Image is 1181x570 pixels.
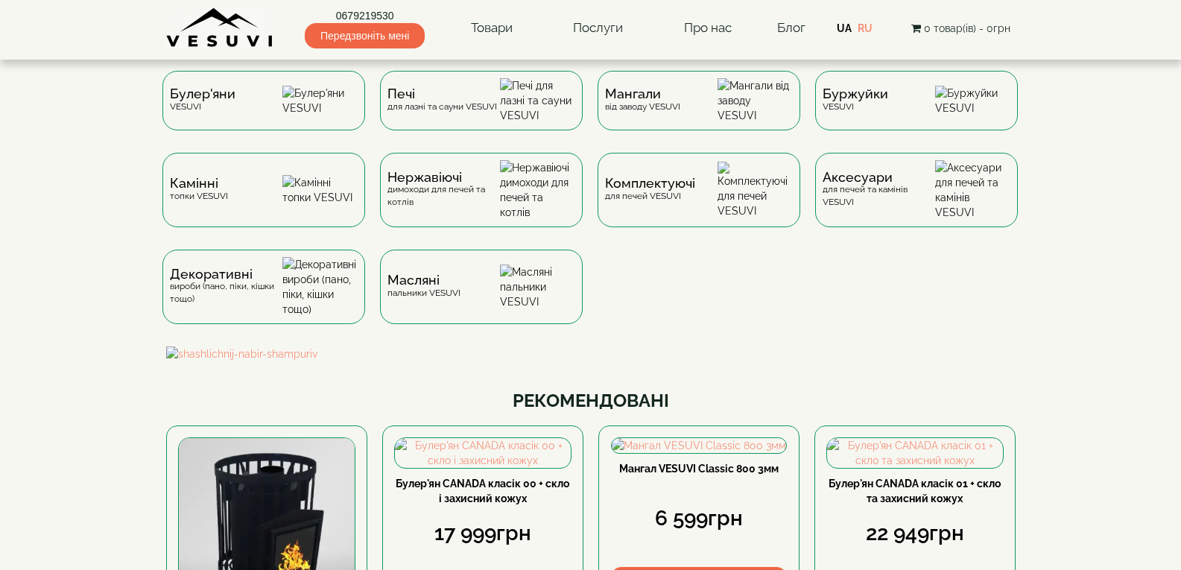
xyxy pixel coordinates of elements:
[500,160,575,220] img: Нержавіючі димоходи для печей та котлів
[373,153,590,250] a: Нержавіючідимоходи для печей та котлів Нержавіючі димоходи для печей та котлів
[605,88,680,113] div: від заводу VESUVI
[394,519,571,548] div: 17 999грн
[590,71,808,153] a: Мангаливід заводу VESUVI Мангали від заводу VESUVI
[829,478,1001,504] a: Булер'ян CANADA класік 01 + скло та захисний кожух
[170,177,228,189] span: Камінні
[387,274,460,299] div: пальники VESUVI
[907,20,1015,37] button: 0 товар(ів) - 0грн
[373,250,590,346] a: Масляніпальники VESUVI Масляні пальники VESUVI
[823,88,888,100] span: Буржуйки
[500,78,575,123] img: Печі для лазні та сауни VESUVI
[305,23,425,48] span: Передзвоніть мені
[170,177,228,202] div: топки VESUVI
[837,22,852,34] a: UA
[823,88,888,113] div: VESUVI
[669,11,747,45] a: Про нас
[823,171,935,183] span: Аксесуари
[396,478,569,504] a: Булер'ян CANADA класік 00 + скло і захисний кожух
[155,71,373,153] a: Булер'яниVESUVI Булер'яни VESUVI
[282,86,358,115] img: Булер'яни VESUVI
[155,153,373,250] a: Каміннітопки VESUVI Камінні топки VESUVI
[619,463,779,475] a: Мангал VESUVI Classic 800 3мм
[590,153,808,250] a: Комплектуючідля печей VESUVI Комплектуючі для печей VESUVI
[610,504,788,533] div: 6 599грн
[823,171,935,209] div: для печей та камінів VESUVI
[170,88,235,100] span: Булер'яни
[373,71,590,153] a: Печідля лазні та сауни VESUVI Печі для лазні та сауни VESUVI
[170,88,235,113] div: VESUVI
[282,257,358,317] img: Декоративні вироби (пано, піки, кішки тощо)
[605,88,680,100] span: Мангали
[155,250,373,346] a: Декоративнівироби (пано, піки, кішки тощо) Декоративні вироби (пано, піки, кішки тощо)
[387,88,497,100] span: Печі
[387,274,460,286] span: Масляні
[827,438,1003,468] img: Булер'ян CANADA класік 01 + скло та захисний кожух
[456,11,528,45] a: Товари
[924,22,1010,34] span: 0 товар(ів) - 0грн
[395,438,571,468] img: Булер'ян CANADA класік 00 + скло і захисний кожух
[605,177,695,202] div: для печей VESUVI
[935,160,1010,220] img: Аксесуари для печей та камінів VESUVI
[166,346,1016,361] img: shashlichnij-nabir-shampuriv
[808,153,1025,250] a: Аксесуаридля печей та камінів VESUVI Аксесуари для печей та камінів VESUVI
[500,265,575,309] img: Масляні пальники VESUVI
[170,268,282,280] span: Декоративні
[605,177,695,189] span: Комплектуючі
[387,171,500,183] span: Нержавіючі
[170,268,282,305] div: вироби (пано, піки, кішки тощо)
[858,22,873,34] a: RU
[387,88,497,113] div: для лазні та сауни VESUVI
[935,86,1010,115] img: Буржуйки VESUVI
[808,71,1025,153] a: БуржуйкиVESUVI Буржуйки VESUVI
[305,8,425,23] a: 0679219530
[826,519,1004,548] div: 22 949грн
[718,162,793,218] img: Комплектуючі для печей VESUVI
[387,171,500,209] div: димоходи для печей та котлів
[166,7,274,48] img: Завод VESUVI
[282,175,358,205] img: Камінні топки VESUVI
[777,20,805,35] a: Блог
[718,78,793,123] img: Мангали від заводу VESUVI
[612,438,786,453] img: Мангал VESUVI Classic 800 3мм
[558,11,638,45] a: Послуги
